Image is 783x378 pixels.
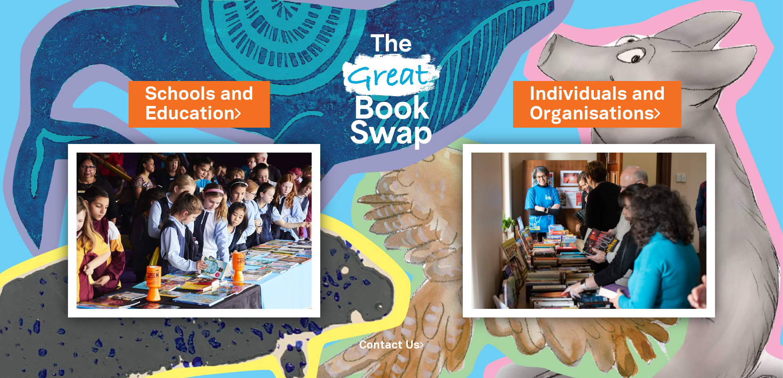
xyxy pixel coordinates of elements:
a: Schools andEducation [145,81,253,127]
img: Great Bookswap logo [333,10,451,166]
img: Individuals and Organisations [463,144,715,317]
img: Schools and Education [68,144,320,317]
a: Contact Us [359,340,424,351]
a: Individuals andOrganisations [530,81,665,127]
